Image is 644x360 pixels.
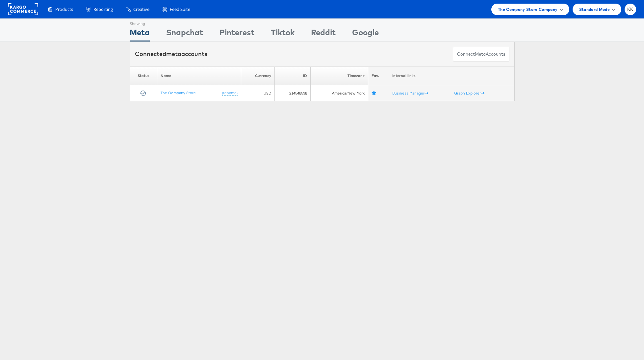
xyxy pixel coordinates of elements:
[352,27,379,42] div: Google
[166,50,181,58] span: meta
[498,6,558,13] span: The Company Store Company
[222,90,238,96] a: (rename)
[241,85,274,101] td: USD
[135,50,207,58] div: Connected accounts
[130,67,157,85] th: Status
[453,47,509,62] button: ConnectmetaAccounts
[170,6,190,13] span: Feed Suite
[274,85,310,101] td: 214548538
[130,19,150,27] div: Showing
[161,90,196,95] a: The Company Store
[311,27,336,42] div: Reddit
[579,6,610,13] span: Standard Mode
[55,6,73,13] span: Products
[454,91,484,96] a: Graph Explorer
[274,67,310,85] th: ID
[93,6,113,13] span: Reporting
[130,27,150,42] div: Meta
[627,7,633,12] span: KK
[271,27,295,42] div: Tiktok
[475,51,486,57] span: meta
[311,67,368,85] th: Timezone
[311,85,368,101] td: America/New_York
[157,67,241,85] th: Name
[219,27,254,42] div: Pinterest
[241,67,274,85] th: Currency
[133,6,149,13] span: Creative
[392,91,428,96] a: Business Manager
[166,27,203,42] div: Snapchat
